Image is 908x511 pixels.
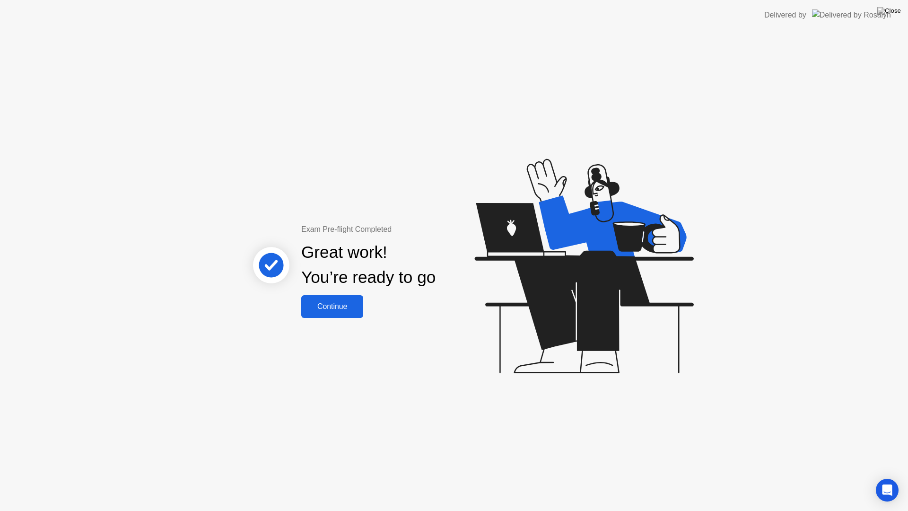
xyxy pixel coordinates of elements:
div: Delivered by [764,9,806,21]
div: Continue [304,302,360,311]
div: Great work! You’re ready to go [301,240,436,290]
img: Delivered by Rosalyn [812,9,891,20]
button: Continue [301,295,363,318]
img: Close [877,7,901,15]
div: Open Intercom Messenger [876,479,899,502]
div: Exam Pre-flight Completed [301,224,497,235]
